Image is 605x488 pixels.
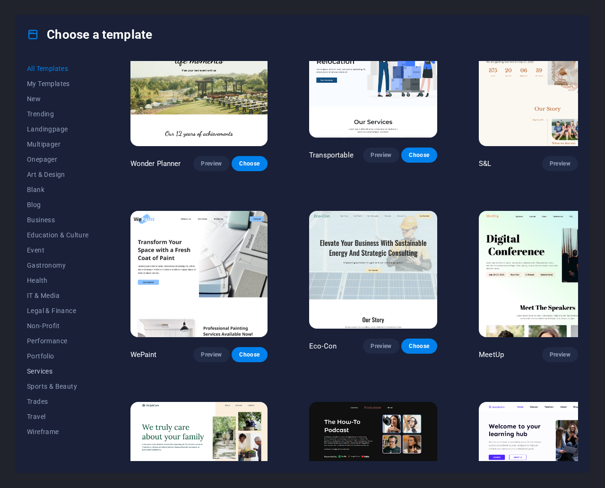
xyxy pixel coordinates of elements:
span: Portfolio [27,352,89,360]
button: Trending [27,106,89,122]
span: Travel [27,413,89,420]
span: Education & Culture [27,231,89,239]
p: Transportable [309,150,354,160]
button: All Templates [27,61,89,76]
button: Preview [363,339,399,354]
button: IT & Media [27,288,89,303]
span: Services [27,367,89,375]
img: Transportable [309,19,437,138]
img: Wonder Planner [130,19,268,146]
button: Preview [542,156,578,171]
button: Event [27,243,89,258]
span: Multipager [27,140,89,148]
span: Choose [409,151,430,159]
button: Performance [27,333,89,349]
span: Event [27,246,89,254]
span: Trending [27,110,89,118]
span: Art & Design [27,171,89,178]
span: Legal & Finance [27,307,89,314]
span: Sports & Beauty [27,383,89,390]
button: Blog [27,197,89,212]
button: Health [27,273,89,288]
span: New [27,95,89,103]
span: Preview [371,151,391,159]
span: Preview [550,160,570,167]
span: Blog [27,201,89,209]
button: Onepager [27,152,89,167]
span: Non-Profit [27,322,89,330]
span: Choose [409,342,430,350]
span: Performance [27,337,89,345]
button: Legal & Finance [27,303,89,318]
button: Blank [27,182,89,197]
span: Health [27,277,89,284]
span: Onepager [27,156,89,163]
span: Choose [239,160,260,167]
button: Preview [193,347,229,362]
span: My Templates [27,80,89,87]
button: Choose [232,156,268,171]
button: Preview [193,156,229,171]
p: MeetUp [479,350,504,359]
button: Preview [363,148,399,163]
img: Eco-Con [309,211,437,329]
span: Preview [371,342,391,350]
button: Education & Culture [27,227,89,243]
button: Wireframe [27,424,89,439]
button: Non-Profit [27,318,89,333]
button: Travel [27,409,89,424]
button: Choose [401,148,437,163]
button: Business [27,212,89,227]
img: WePaint [130,211,268,338]
p: Wonder Planner [130,159,181,168]
span: Trades [27,398,89,405]
p: WePaint [130,350,157,359]
button: Portfolio [27,349,89,364]
button: New [27,91,89,106]
span: IT & Media [27,292,89,299]
span: Preview [550,351,570,358]
button: Trades [27,394,89,409]
button: Sports & Beauty [27,379,89,394]
h4: Choose a template [27,27,152,42]
button: Services [27,364,89,379]
span: Preview [201,351,222,358]
button: Preview [542,347,578,362]
span: Gastronomy [27,261,89,269]
button: Choose [401,339,437,354]
button: Art & Design [27,167,89,182]
span: Landingpage [27,125,89,133]
button: Gastronomy [27,258,89,273]
button: My Templates [27,76,89,91]
span: Preview [201,160,222,167]
button: Multipager [27,137,89,152]
p: Eco-Con [309,341,337,351]
button: Choose [232,347,268,362]
span: Blank [27,186,89,193]
span: Choose [239,351,260,358]
span: Business [27,216,89,224]
p: S&L [479,159,491,168]
span: Wireframe [27,428,89,436]
span: All Templates [27,65,89,72]
button: Landingpage [27,122,89,137]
